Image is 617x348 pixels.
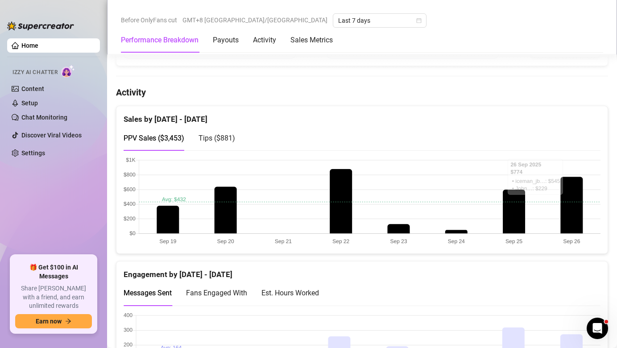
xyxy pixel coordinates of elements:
div: Activity [253,35,276,46]
a: Settings [21,149,45,157]
span: arrow-right [65,318,71,324]
div: Performance Breakdown [121,35,199,46]
div: Est. Hours Worked [261,287,319,298]
button: Earn nowarrow-right [15,314,92,328]
h4: Activity [116,86,608,99]
a: Discover Viral Videos [21,132,82,139]
div: Sales Metrics [290,35,333,46]
span: Izzy AI Chatter [12,68,58,77]
iframe: Intercom live chat [587,318,608,339]
span: Before OnlyFans cut [121,13,177,27]
a: Content [21,85,44,92]
span: 🎁 Get $100 in AI Messages [15,263,92,281]
span: Earn now [36,318,62,325]
a: Home [21,42,38,49]
span: calendar [416,18,422,23]
img: logo-BBDzfeDw.svg [7,21,74,30]
a: Chat Monitoring [21,114,67,121]
span: GMT+8 [GEOGRAPHIC_DATA]/[GEOGRAPHIC_DATA] [182,13,327,27]
span: Tips ( $881 ) [199,134,235,142]
span: Share [PERSON_NAME] with a friend, and earn unlimited rewards [15,284,92,311]
a: Setup [21,99,38,107]
span: Fans Engaged With [186,289,247,297]
img: AI Chatter [61,65,75,78]
div: Payouts [213,35,239,46]
div: Sales by [DATE] - [DATE] [124,106,600,125]
div: Engagement by [DATE] - [DATE] [124,261,600,281]
span: Messages Sent [124,289,172,297]
span: Last 7 days [338,14,421,27]
span: PPV Sales ( $3,453 ) [124,134,184,142]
